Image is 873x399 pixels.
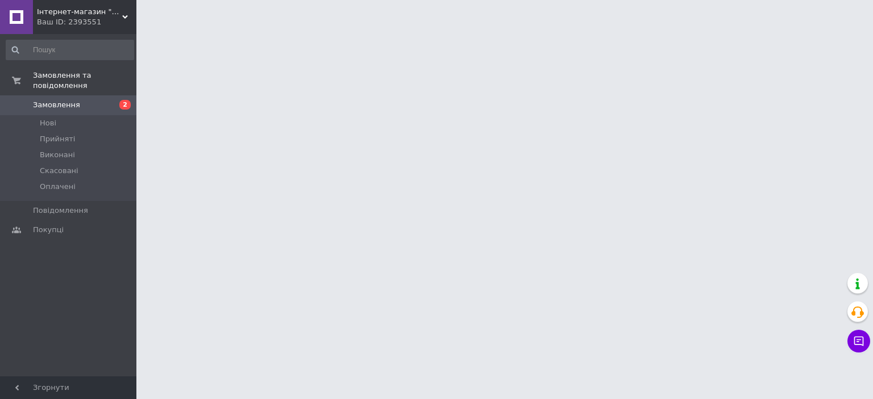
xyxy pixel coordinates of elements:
[40,182,76,192] span: Оплачені
[37,7,122,17] span: Інтернет-магазин "UNISHOP" (ФОП Кочергіна А.Г.)
[847,330,870,352] button: Чат з покупцем
[40,150,75,160] span: Виконані
[119,100,131,110] span: 2
[40,134,75,144] span: Прийняті
[37,17,136,27] div: Ваш ID: 2393551
[33,225,64,235] span: Покупці
[33,70,136,91] span: Замовлення та повідомлення
[33,100,80,110] span: Замовлення
[40,166,78,176] span: Скасовані
[40,118,56,128] span: Нові
[33,205,88,216] span: Повідомлення
[6,40,134,60] input: Пошук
